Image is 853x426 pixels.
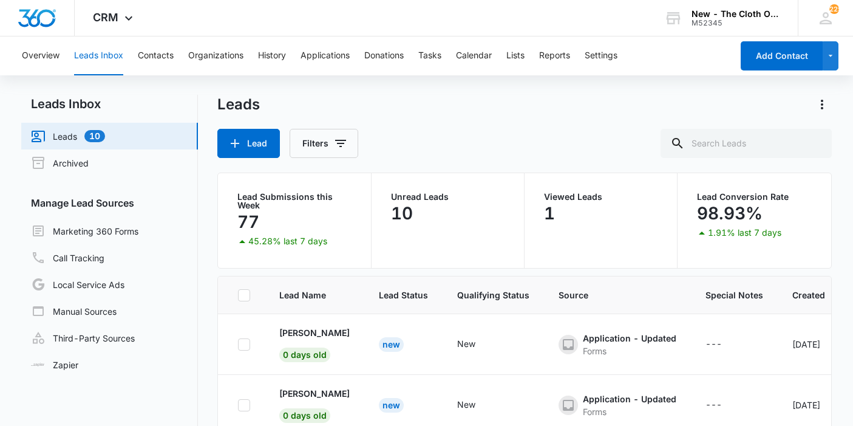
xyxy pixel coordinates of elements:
[705,398,722,413] div: ---
[456,36,492,75] button: Calendar
[506,36,525,75] button: Lists
[258,36,286,75] button: History
[391,204,413,223] p: 10
[138,36,174,75] button: Contacts
[544,204,555,223] p: 1
[31,331,135,345] a: Third-Party Sources
[585,36,617,75] button: Settings
[741,41,823,70] button: Add Contact
[279,387,350,421] a: [PERSON_NAME]0 days old
[290,129,358,158] button: Filters
[705,337,744,352] div: - - Select to Edit Field
[364,36,404,75] button: Donations
[457,289,529,301] span: Qualifying Status
[31,156,89,170] a: Archived
[279,387,350,400] p: [PERSON_NAME]
[31,359,78,371] a: Zapier
[279,326,350,360] a: [PERSON_NAME]0 days old
[697,204,763,223] p: 98.93%
[379,337,404,352] div: New
[583,332,676,345] div: Application - Updated
[692,19,780,27] div: account id
[391,193,505,201] p: Unread Leads
[301,36,350,75] button: Applications
[279,408,330,423] span: 0 days old
[279,326,350,339] p: [PERSON_NAME]
[188,36,243,75] button: Organizations
[217,95,260,114] h1: Leads
[457,337,497,352] div: - - Select to Edit Field
[237,193,351,210] p: Lead Submissions this Week
[457,398,497,413] div: - - Select to Edit Field
[379,400,404,410] a: New
[31,224,138,238] a: Marketing 360 Forms
[705,398,744,413] div: - - Select to Edit Field
[457,398,475,411] div: New
[559,289,676,301] span: Source
[21,95,198,113] h2: Leads Inbox
[379,398,404,413] div: New
[31,277,124,292] a: Local Service Ads
[22,36,59,75] button: Overview
[279,289,350,301] span: Lead Name
[792,338,825,351] div: [DATE]
[705,289,763,301] span: Special Notes
[31,250,104,265] a: Call Tracking
[217,129,280,158] button: Lead
[829,4,839,14] div: notifications count
[457,337,475,350] div: New
[93,11,118,24] span: CRM
[708,228,781,237] p: 1.91% last 7 days
[705,337,722,352] div: ---
[583,345,676,357] div: Forms
[379,289,428,301] span: Lead Status
[661,129,832,158] input: Search Leads
[379,339,404,349] a: New
[792,399,825,411] div: [DATE]
[697,193,811,201] p: Lead Conversion Rate
[829,4,839,14] span: 225
[418,36,441,75] button: Tasks
[279,348,330,362] span: 0 days old
[792,289,825,301] span: Created
[237,212,259,232] p: 77
[21,196,198,210] h3: Manage Lead Sources
[74,36,123,75] button: Leads Inbox
[583,393,676,405] div: Application - Updated
[692,9,780,19] div: account name
[583,405,676,418] div: Forms
[539,36,570,75] button: Reports
[248,237,327,246] p: 45.28% last 7 days
[812,95,832,114] button: Actions
[31,129,105,143] a: Leads10
[31,304,117,318] a: Manual Sources
[544,193,658,201] p: Viewed Leads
